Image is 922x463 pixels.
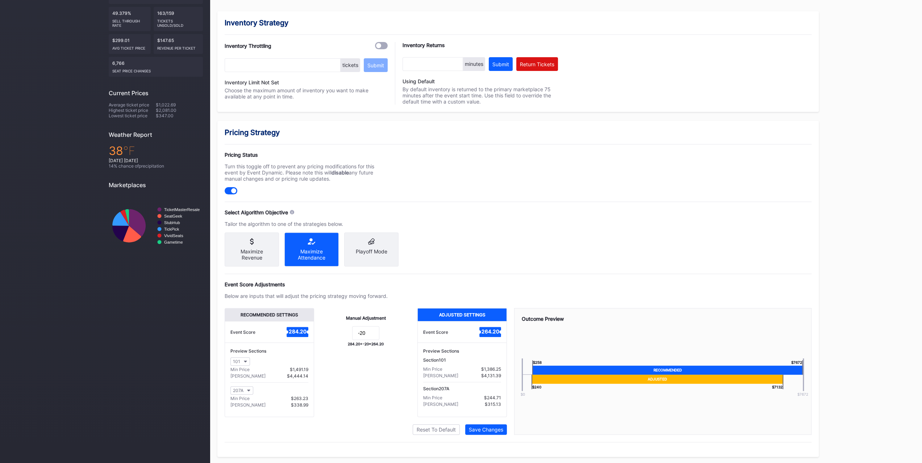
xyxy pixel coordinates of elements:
[423,386,501,391] div: Section 207A
[112,16,147,28] div: Sell Through Rate
[109,181,203,189] div: Marketplaces
[230,402,266,408] div: [PERSON_NAME]
[157,16,199,28] div: Tickets Unsold/Sold
[164,240,183,244] text: Gametime
[532,360,542,366] div: $ 258
[230,373,266,379] div: [PERSON_NAME]
[225,43,271,49] div: Inventory Throttling
[109,102,156,108] div: Average ticket price
[154,7,203,31] div: 163/159
[402,42,558,48] div: Inventory Returns
[790,392,815,396] div: $ 7672
[164,214,182,218] text: SeatGeek
[225,152,388,158] div: Pricing Status
[225,209,288,215] div: Select Algorithm Objective
[423,357,501,363] div: Section 101
[230,367,250,372] div: Min Price
[230,396,250,401] div: Min Price
[350,248,393,254] div: Playoff Mode
[290,367,308,372] div: $1,491.19
[109,89,203,97] div: Current Prices
[423,348,501,354] div: Preview Sections
[423,366,442,372] div: Min Price
[109,34,151,54] div: $299.01
[156,113,203,118] div: $347.00
[463,57,485,71] div: minutes
[465,424,507,435] button: Save Changes
[341,58,360,72] div: tickets
[791,360,803,366] div: $ 7672
[164,207,200,212] text: TicketMasterResale
[364,58,388,72] button: Submit
[402,78,558,84] div: Using Default
[225,79,388,85] div: Inventory Limit Not Set
[346,315,386,321] div: Manual Adjustment
[230,348,308,354] div: Preview Sections
[109,108,156,113] div: Highest ticket price
[164,227,179,231] text: TickPick
[156,102,203,108] div: $1,022.69
[109,7,151,31] div: 49.379%
[225,18,812,27] div: Inventory Strategy
[164,233,183,238] text: VividSeats
[423,329,448,335] div: Event Score
[123,144,135,158] span: ℉
[510,392,535,396] div: $0
[225,128,812,137] div: Pricing Strategy
[492,61,509,67] div: Submit
[225,281,812,287] div: Event Score Adjustments
[109,163,203,169] div: 14 % chance of precipitation
[164,220,180,225] text: StubHub
[287,373,308,379] div: $4,444.14
[290,248,333,261] div: Maximize Attendance
[112,43,147,50] div: Avg ticket price
[481,366,501,372] div: $1,386.25
[520,61,554,67] div: Return Tickets
[233,388,243,393] div: 207A
[109,158,203,163] div: [DATE] [DATE]
[230,386,253,395] button: 207A
[532,366,803,375] div: Recommended
[289,328,306,334] text: 284.20
[331,169,349,176] strong: disable
[489,57,513,71] button: Submit
[225,221,388,227] div: Tailor the algorithm to one of the strategies below.
[367,62,384,68] div: Submit
[225,163,388,182] div: Turn this toggle off to prevent any pricing modifications for this event by Event Dynamic. Please...
[531,375,783,384] div: Adjusted
[423,401,458,407] div: [PERSON_NAME]
[109,57,203,77] div: 6,766
[233,359,240,364] div: 101
[423,373,458,378] div: [PERSON_NAME]
[402,78,558,105] div: By default inventory is returned to the primary marketplace 75 minutes after the event start time...
[485,401,501,407] div: $315.13
[522,316,804,322] div: Outcome Preview
[157,43,199,50] div: Revenue per ticket
[109,113,156,118] div: Lowest ticket price
[230,329,255,335] div: Event Score
[484,395,501,400] div: $244.71
[418,308,506,321] div: Adjusted Settings
[417,426,456,433] div: Reset To Default
[225,308,314,321] div: Recommended Settings
[423,395,442,400] div: Min Price
[481,328,499,334] text: 264.20
[109,194,203,257] svg: Chart title
[230,248,273,261] div: Maximize Revenue
[225,293,388,299] div: Below are inputs that will adjust the pricing strategy moving forward.
[481,373,501,378] div: $4,131.39
[225,87,388,100] div: Choose the maximum amount of inventory you want to make available at any point in time.
[109,144,203,158] div: 38
[348,342,384,346] div: 284.20 + -20 = 264.20
[291,402,308,408] div: $338.99
[291,396,308,401] div: $263.23
[112,66,199,73] div: seat price changes
[772,384,783,389] div: $ 7132
[516,57,558,71] button: Return Tickets
[230,357,250,366] button: 101
[531,384,541,389] div: $ 240
[154,34,203,54] div: $147.65
[469,426,503,433] div: Save Changes
[413,424,460,435] button: Reset To Default
[109,131,203,138] div: Weather Report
